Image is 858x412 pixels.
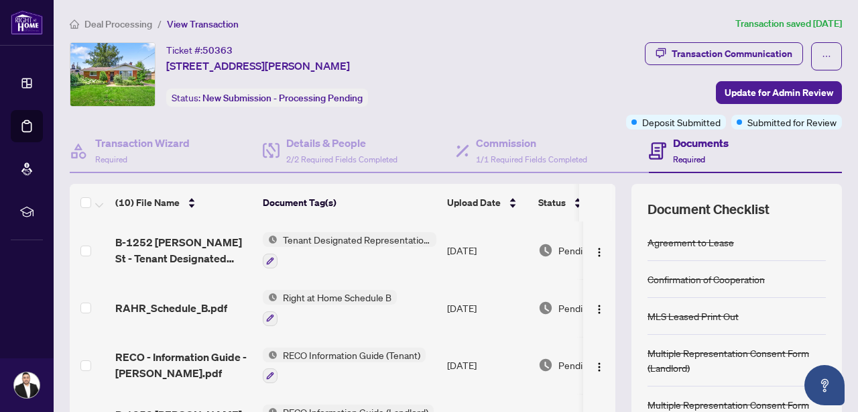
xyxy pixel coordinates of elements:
span: Required [673,154,705,164]
img: logo [11,10,43,35]
button: Open asap [804,365,845,405]
div: Transaction Communication [672,43,792,64]
button: Logo [589,297,610,319]
img: Document Status [538,243,553,258]
img: Document Status [538,358,553,372]
img: Status Icon [263,290,278,305]
img: Status Icon [263,232,278,247]
h4: Details & People [286,135,397,151]
img: Document Status [538,301,553,315]
span: Deposit Submitted [642,115,721,130]
span: Document Checklist [648,200,770,219]
span: Deal Processing [84,18,152,30]
span: 2/2 Required Fields Completed [286,154,397,164]
img: Status Icon [263,348,278,362]
div: Multiple Representation Consent Form (Landlord) [648,346,826,375]
button: Update for Admin Review [716,81,842,104]
h4: Transaction Wizard [95,135,190,151]
img: Logo [594,362,605,372]
div: MLS Leased Print Out [648,309,739,323]
h4: Documents [673,135,729,151]
h4: Commission [476,135,587,151]
span: Tenant Designated Representation Agreement [278,232,436,247]
span: 50363 [202,44,233,56]
td: [DATE] [442,221,533,279]
span: View Transaction [167,18,239,30]
div: Agreement to Lease [648,235,734,250]
th: Upload Date [442,184,533,221]
span: 1/1 Required Fields Completed [476,154,587,164]
li: / [158,16,162,32]
span: RAHR_Schedule_B.pdf [115,300,227,316]
div: Confirmation of Cooperation [648,272,765,287]
span: Pending Review [558,301,625,315]
span: Update for Admin Review [725,82,833,103]
th: Document Tag(s) [257,184,442,221]
span: RECO Information Guide (Tenant) [278,348,426,362]
span: New Submission - Processing Pending [202,92,363,104]
article: Transaction saved [DATE] [735,16,842,32]
img: Logo [594,304,605,315]
th: Status [533,184,647,221]
span: home [70,19,79,29]
button: Status IconTenant Designated Representation Agreement [263,232,436,268]
span: Submitted for Review [747,115,837,130]
button: Status IconRECO Information Guide (Tenant) [263,348,426,384]
div: Status: [166,89,368,107]
span: Status [538,195,566,210]
th: (10) File Name [110,184,257,221]
button: Logo [589,354,610,376]
button: Transaction Communication [645,42,803,65]
span: Required [95,154,127,164]
span: RECO - Information Guide - [PERSON_NAME].pdf [115,349,252,381]
span: (10) File Name [115,195,180,210]
button: Logo [589,240,610,261]
span: Upload Date [447,195,501,210]
button: Status IconRight at Home Schedule B [263,290,397,326]
img: Profile Icon [14,372,40,398]
span: Pending Review [558,243,625,258]
span: Right at Home Schedule B [278,290,397,305]
span: [STREET_ADDRESS][PERSON_NAME] [166,58,350,74]
span: Pending Review [558,358,625,372]
img: Logo [594,247,605,258]
td: [DATE] [442,337,533,395]
div: Ticket #: [166,42,233,58]
img: IMG-X12281345_1.jpg [70,43,155,106]
span: ellipsis [822,52,831,61]
span: B-1252 [PERSON_NAME] St - Tenant Designated Representation Agreement.pdf [115,234,252,266]
td: [DATE] [442,279,533,337]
